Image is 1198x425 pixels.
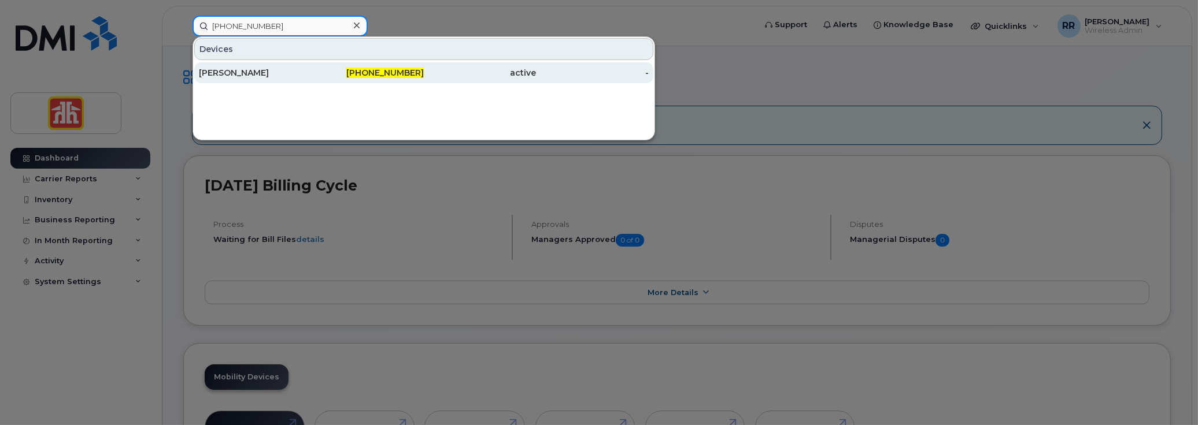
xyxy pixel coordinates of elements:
[194,38,653,60] div: Devices
[346,68,424,78] span: [PHONE_NUMBER]
[537,67,649,79] div: -
[424,67,537,79] div: active
[194,62,653,83] a: [PERSON_NAME][PHONE_NUMBER]active-
[199,67,312,79] div: [PERSON_NAME]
